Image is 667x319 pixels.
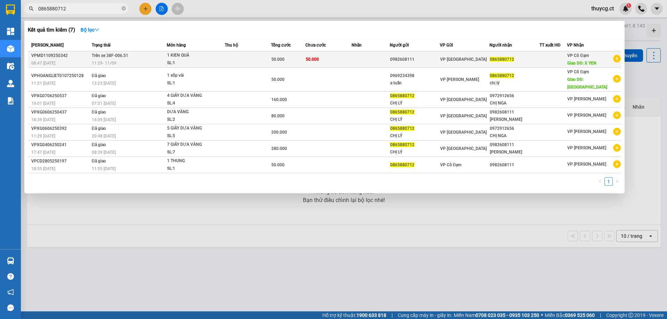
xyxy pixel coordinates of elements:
[167,72,219,79] div: 1 xốp vải
[31,109,90,116] div: VPXG0606250437
[92,110,106,115] span: Đã giao
[167,165,219,173] div: SL: 1
[490,109,539,116] div: 0982608111
[613,177,621,186] li: Next Page
[390,93,414,98] span: 0865880712
[167,92,219,100] div: 4 GIÂY DƯA VÀNG
[167,116,219,124] div: SL: 2
[306,57,319,62] span: 50.000
[440,114,487,118] span: VP [GEOGRAPHIC_DATA]
[352,43,362,48] span: Nhãn
[31,61,55,66] span: 08:47 [DATE]
[390,149,439,156] div: CHỊ LÝ
[271,97,287,102] span: 160.000
[390,162,414,167] span: 0865880712
[31,158,90,165] div: VPCD2805250197
[31,81,55,86] span: 11:51 [DATE]
[567,43,584,48] span: VP Nhận
[92,126,106,131] span: Đã giao
[92,101,116,106] span: 07:51 [DATE]
[305,43,326,48] span: Chưa cước
[167,125,219,132] div: 5 GIÂY DƯA VÀNG
[271,130,287,135] span: 200.000
[7,304,14,311] span: message
[122,6,126,12] span: close-circle
[167,141,219,149] div: 7 GIÂY DƯA VÀNG
[490,116,539,123] div: [PERSON_NAME]
[75,24,105,35] button: Bộ lọcdown
[28,26,75,34] h3: Kết quả tìm kiếm ( 7 )
[596,177,604,186] li: Previous Page
[490,100,539,107] div: CHỊ NGA
[167,157,219,165] div: 1 THUNG
[390,43,409,48] span: Người gửi
[6,5,15,15] img: logo-vxr
[490,141,539,149] div: 0982608111
[92,142,106,147] span: Đã giao
[440,162,462,167] span: VP Cổ Đạm
[596,177,604,186] button: left
[31,125,90,132] div: VPXG0606250392
[440,146,487,151] span: VP [GEOGRAPHIC_DATA]
[390,132,439,140] div: CHỊ LÝ
[92,43,110,48] span: Trạng thái
[567,96,606,101] span: VP [PERSON_NAME]
[490,132,539,140] div: CHỊ NGA
[567,53,589,58] span: VP Cổ Đạm
[390,56,439,63] div: 0982608111
[92,166,116,171] span: 11:55 [DATE]
[490,92,539,100] div: 0972912656
[92,134,116,138] span: 20:48 [DATE]
[440,57,487,62] span: VP [GEOGRAPHIC_DATA]
[92,73,106,78] span: Đã giao
[167,79,219,87] div: SL: 1
[490,79,539,87] div: chị lý
[567,113,606,118] span: VP [PERSON_NAME]
[440,97,487,102] span: VP [GEOGRAPHIC_DATA]
[490,125,539,132] div: 0972912656
[613,128,621,135] span: plus-circle
[613,177,621,186] button: right
[31,92,90,100] div: VPXG0706250537
[7,45,14,52] img: warehouse-icon
[540,43,561,48] span: TT xuất HĐ
[271,43,291,48] span: Tổng cước
[92,150,116,155] span: 08:39 [DATE]
[567,162,606,167] span: VP [PERSON_NAME]
[7,62,14,70] img: warehouse-icon
[167,132,219,140] div: SL: 5
[567,77,607,90] span: Giao DĐ: [GEOGRAPHIC_DATA]
[490,149,539,156] div: [PERSON_NAME]
[567,61,596,66] span: Giao DĐ: X YEN
[390,72,439,79] div: 0969234398
[490,161,539,169] div: 0982608111
[7,80,14,87] img: warehouse-icon
[567,69,589,74] span: VP Cổ Đạm
[613,111,621,119] span: plus-circle
[271,77,285,82] span: 50.000
[489,43,512,48] span: Người nhận
[490,57,514,62] span: 0865880712
[598,179,602,183] span: left
[94,27,99,32] span: down
[31,166,55,171] span: 18:55 [DATE]
[167,59,219,67] div: SL: 1
[92,159,106,163] span: Đã giao
[390,116,439,123] div: CHỊ LÝ
[567,145,606,150] span: VP [PERSON_NAME]
[613,75,621,83] span: plus-circle
[440,77,479,82] span: VP [PERSON_NAME]
[122,6,126,10] span: close-circle
[31,150,55,155] span: 17:47 [DATE]
[92,53,128,58] span: Trên xe 38F-006.51
[390,79,439,87] div: a tuấn
[490,73,514,78] span: 0865880712
[31,141,90,149] div: VPXG0406250241
[605,178,612,185] a: 1
[390,142,414,147] span: 0865880712
[225,43,238,48] span: Thu hộ
[7,289,14,295] span: notification
[271,114,285,118] span: 80.000
[613,95,621,103] span: plus-circle
[92,81,116,86] span: 13:23 [DATE]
